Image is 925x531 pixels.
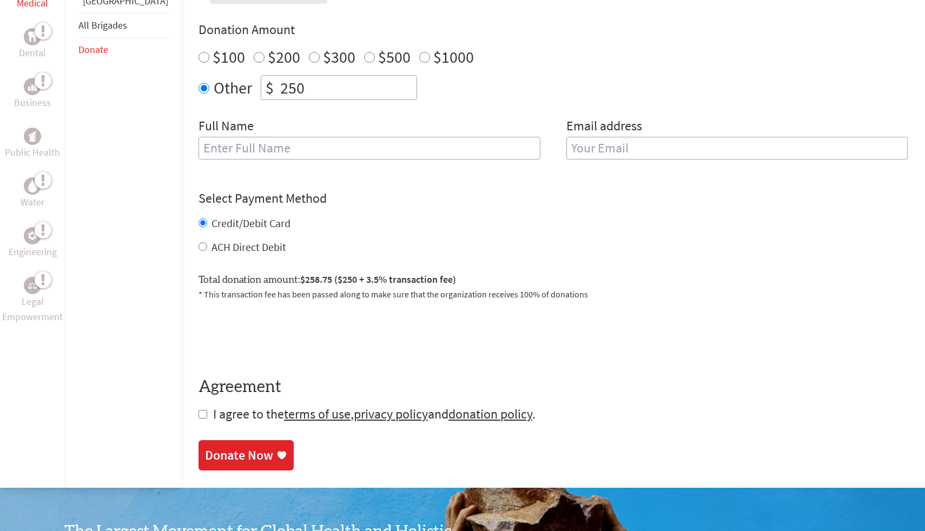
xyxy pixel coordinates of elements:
[199,190,908,207] h4: Select Payment Method
[199,314,363,356] iframe: reCAPTCHA
[28,231,37,240] img: Engineering
[284,406,351,422] a: terms of use
[21,195,44,210] p: Water
[448,406,532,422] a: donation policy
[199,137,540,160] input: Enter Full Name
[213,47,245,67] label: $100
[199,117,254,137] label: Full Name
[2,277,63,324] a: Legal EmpowermentLegal Empowerment
[78,19,127,31] a: All Brigades
[24,177,41,195] div: Water
[24,78,41,95] div: Business
[212,216,290,230] label: Credit/Debit Card
[78,43,108,56] a: Donate
[24,128,41,145] div: Public Health
[14,78,51,110] a: BusinessBusiness
[566,117,642,137] label: Email address
[21,177,44,210] a: WaterWater
[28,282,37,289] img: Legal Empowerment
[28,180,37,193] img: Water
[19,45,46,61] p: Dental
[9,244,57,260] p: Engineering
[5,128,60,160] a: Public HealthPublic Health
[378,47,411,67] label: $500
[278,76,417,99] input: Enter Amount
[28,131,37,142] img: Public Health
[78,38,168,62] li: Donate
[199,377,908,397] h4: Agreement
[300,273,456,286] span: $258.75 ($250 + 3.5% transaction fee)
[199,440,294,470] a: Donate Now
[213,406,536,422] span: I agree to the , and .
[5,145,60,160] p: Public Health
[199,21,908,38] h4: Donation Amount
[199,288,908,301] p: * This transaction fee has been passed along to make sure that the organization receives 100% of ...
[24,277,41,294] div: Legal Empowerment
[199,272,456,288] label: Total donation amount:
[19,28,46,61] a: DentalDental
[268,47,300,67] label: $200
[28,82,37,91] img: Business
[2,294,63,324] p: Legal Empowerment
[323,47,355,67] label: $300
[566,137,908,160] input: Your Email
[433,47,474,67] label: $1000
[205,447,273,464] div: Donate Now
[28,32,37,42] img: Dental
[354,406,428,422] a: privacy policy
[214,75,252,100] label: Other
[24,227,41,244] div: Engineering
[78,13,168,38] li: All Brigades
[24,28,41,45] div: Dental
[261,76,278,99] div: $
[14,95,51,110] p: Business
[212,240,286,254] label: ACH Direct Debit
[9,227,57,260] a: EngineeringEngineering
